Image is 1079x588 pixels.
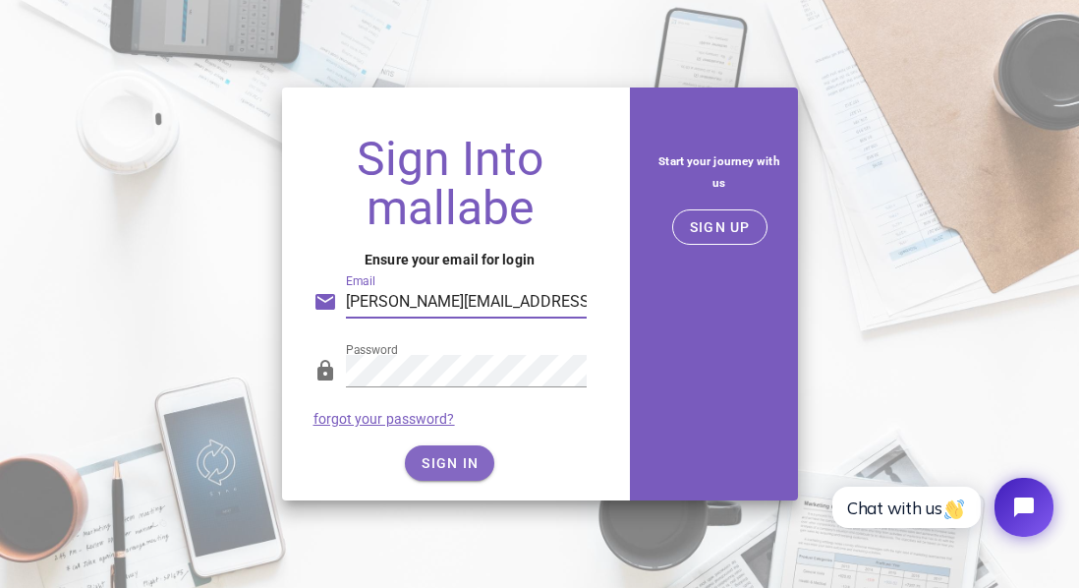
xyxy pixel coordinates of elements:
[672,209,767,245] button: SIGN UP
[689,219,751,235] span: SIGN UP
[346,274,375,289] label: Email
[346,343,398,358] label: Password
[405,445,494,481] button: SIGN IN
[421,455,479,471] span: SIGN IN
[313,135,587,233] h1: Sign Into mallabe
[657,150,782,194] h5: Start your journey with us
[811,461,1070,554] iframe: Tidio Chat
[346,286,587,318] input: Your email address
[313,249,587,270] h4: Ensure your email for login
[313,411,455,427] a: forgot your password?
